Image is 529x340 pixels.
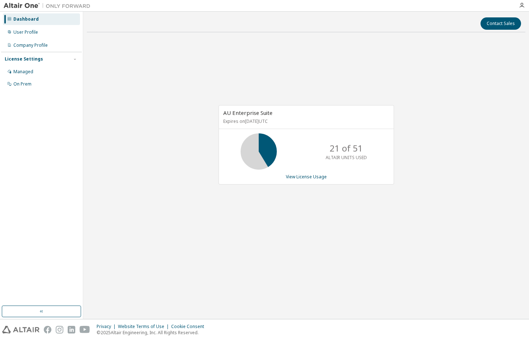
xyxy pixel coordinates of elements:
p: Expires on [DATE] UTC [223,118,388,124]
p: © 2025 Altair Engineering, Inc. All Rights Reserved. [97,329,208,336]
img: linkedin.svg [68,326,75,333]
div: Company Profile [13,42,48,48]
img: facebook.svg [44,326,51,333]
p: 21 of 51 [330,142,363,154]
a: View License Usage [286,174,327,180]
div: Cookie Consent [171,324,208,329]
div: User Profile [13,29,38,35]
div: Dashboard [13,16,39,22]
div: Website Terms of Use [118,324,171,329]
div: Managed [13,69,33,75]
button: Contact Sales [481,17,521,30]
img: altair_logo.svg [2,326,39,333]
img: Altair One [4,2,94,9]
div: On Prem [13,81,31,87]
span: AU Enterprise Suite [223,109,272,116]
div: License Settings [5,56,43,62]
img: youtube.svg [80,326,90,333]
img: instagram.svg [56,326,63,333]
p: ALTAIR UNITS USED [326,154,367,161]
div: Privacy [97,324,118,329]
